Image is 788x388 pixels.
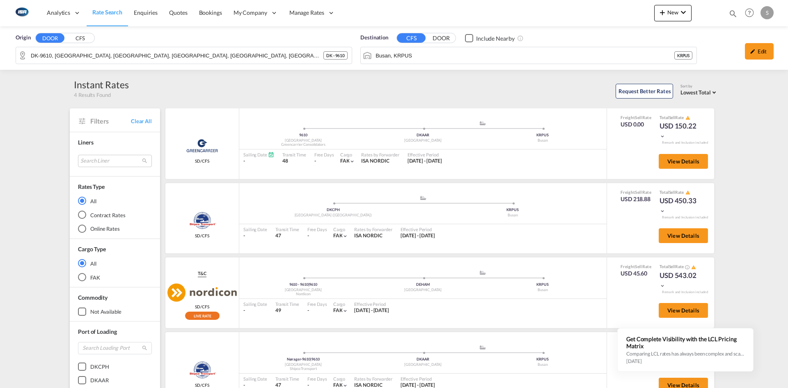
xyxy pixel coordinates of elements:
div: Transit Time [275,226,299,232]
div: Rates by Forwarder [354,226,392,232]
div: Sailing Date [243,376,267,382]
button: icon-alert [690,264,696,270]
md-icon: icon-chevron-down [342,308,348,314]
span: Sell [669,264,676,269]
span: [DATE] - [DATE] [401,232,435,239]
div: KRPUS [483,282,602,287]
div: - [243,307,267,314]
div: Rates by Forwarder [361,152,399,158]
div: Transit Time [275,376,299,382]
span: Filters [90,117,131,126]
span: FAK [333,307,343,313]
span: Enquiries [134,9,158,16]
div: icon-pencilEdit [745,43,774,60]
button: icon-alert [685,115,690,121]
md-radio-button: FAK [78,273,152,281]
div: 01 Sep 2025 - 30 Sep 2025 [408,158,442,165]
div: Help [742,6,761,21]
input: Search Loading Port [78,342,152,354]
md-icon: icon-chevron-down [349,158,355,164]
div: Greencarrier Consolidators [243,142,363,147]
span: FAK [340,158,350,164]
img: Nordicon [167,283,237,302]
md-radio-button: All [78,259,152,267]
div: Total Rate [660,264,701,270]
md-icon: assets/icons/custom/ship-fill.svg [418,196,428,200]
div: 01 Sep 2025 - 30 Sep 2025 [354,307,389,314]
span: Clear All [131,117,152,125]
button: icon-plus 400-fgNewicon-chevron-down [654,5,692,21]
button: View Details [659,303,708,318]
div: Remark and Inclusion included [656,290,714,294]
div: Cargo [340,152,355,158]
div: USD 150.22 [660,121,701,141]
div: DKAAR [363,357,483,362]
div: Freight Rate [621,264,651,269]
div: Sort by [680,84,718,89]
md-select: Select: Lowest Total [680,87,718,96]
span: New [657,9,688,16]
div: Cargo Type [78,245,106,253]
div: Freight Rate [621,189,651,195]
span: Lowest Total [680,89,711,96]
div: Effective Period [354,301,389,307]
button: Spot Rates are dynamic & can fluctuate with time [684,264,689,270]
div: Transit Time [282,152,306,158]
div: DKAAR [90,377,109,384]
div: USD 0.00 [621,120,651,129]
span: SD/CFS [195,233,209,239]
button: icon-alert [685,189,690,195]
div: USD 45.60 [621,269,651,278]
md-icon: icon-alert [685,190,690,195]
div: Sailing Date [243,301,267,307]
span: Analytics [47,9,70,17]
div: Effective Period [408,152,442,158]
img: live-rate.svg [185,312,220,320]
div: [GEOGRAPHIC_DATA] [363,138,483,143]
md-icon: Schedules Available [268,152,274,158]
md-icon: icon-chevron-down [342,233,348,239]
div: [GEOGRAPHIC_DATA] [243,138,363,143]
md-icon: icon-plus 400-fg [657,7,667,17]
span: Manage Rates [289,9,324,17]
div: KRPUS [483,133,602,138]
span: Sell [669,115,676,120]
span: Rate Search [92,9,122,16]
span: T&C [198,270,206,277]
div: icon-magnify [728,9,738,21]
md-checkbox: DKCPH [78,363,152,371]
div: Busan [483,362,602,367]
div: [GEOGRAPHIC_DATA] ([GEOGRAPHIC_DATA]) [243,213,423,218]
div: Rates Type [78,183,105,191]
span: | [308,282,309,287]
span: Sell [635,264,642,269]
button: CFS [66,34,94,43]
span: ISA NORDIC [354,232,382,239]
span: Bookings [199,9,222,16]
span: My Company [234,9,267,17]
div: Cargo [333,226,348,232]
span: Origin [16,34,30,42]
div: Remark and Inclusion included [656,215,714,220]
md-icon: icon-magnify [142,345,148,351]
span: 9610 [299,133,307,137]
img: Greencarrier Consolidators [184,135,220,156]
div: [GEOGRAPHIC_DATA] [243,362,363,367]
div: USD 218.88 [621,195,651,203]
span: [DATE] - [DATE] [401,382,435,388]
div: [GEOGRAPHIC_DATA] [243,287,363,293]
input: Search by Door [31,49,323,62]
div: - [243,158,274,165]
md-icon: icon-chevron-down [678,7,688,17]
md-icon: icon-pencil [750,48,756,54]
span: Quotes [169,9,187,16]
div: Free Days [307,376,327,382]
div: Rates by Forwarder [354,376,392,382]
span: View Details [667,307,699,314]
span: View Details [667,158,699,165]
div: Include Nearby [476,34,515,43]
md-icon: icon-alert [685,115,690,120]
div: not available [90,308,121,315]
span: ISA NORDIC [361,158,389,164]
span: [DATE] - [DATE] [408,158,442,164]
